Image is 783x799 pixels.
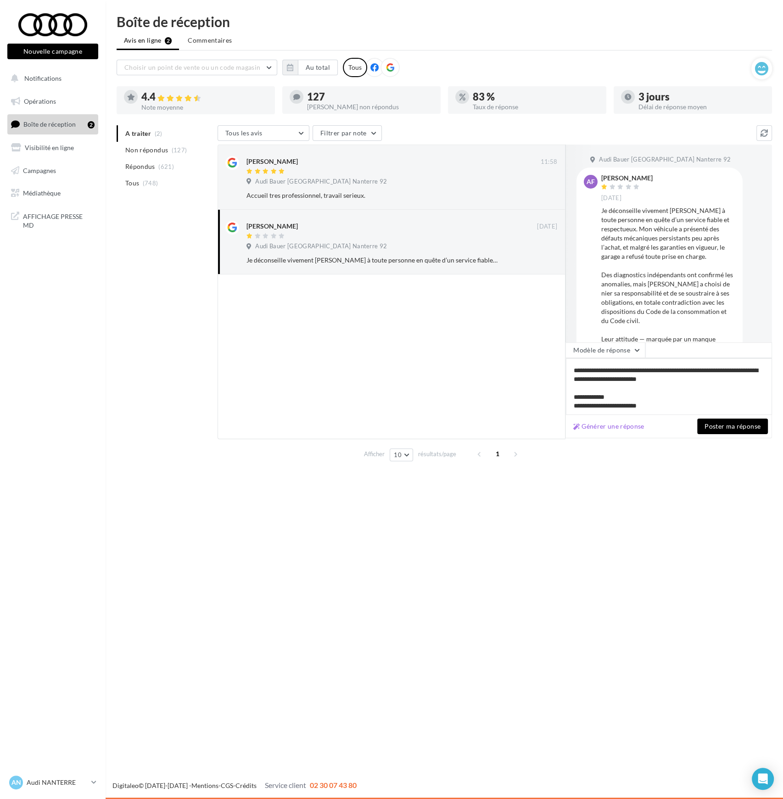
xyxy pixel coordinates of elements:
span: Visibilité en ligne [25,144,74,151]
div: [PERSON_NAME] [246,222,298,231]
span: Choisir un point de vente ou un code magasin [124,63,260,71]
div: Je déconseille vivement [PERSON_NAME] à toute personne en quête d’un service fiable et respectueu... [601,206,735,399]
span: (127) [172,146,187,154]
a: AFFICHAGE PRESSE MD [6,207,100,234]
button: Poster ma réponse [697,419,768,434]
a: Campagnes [6,161,100,180]
div: 83 % [473,92,599,102]
span: résultats/page [418,450,456,458]
button: Notifications [6,69,96,88]
a: Opérations [6,92,100,111]
a: AN Audi NANTERRE [7,774,98,791]
button: Modèle de réponse [565,342,645,358]
span: Audi Bauer [GEOGRAPHIC_DATA] Nanterre 92 [255,242,387,251]
button: 10 [390,448,413,461]
div: 4.4 [141,92,268,102]
p: Audi NANTERRE [27,778,88,787]
div: Note moyenne [141,104,268,111]
div: 2 [88,121,95,129]
span: 11:58 [540,158,557,166]
a: Mentions [191,782,218,789]
div: Accueil tres professionnel, travail serieux. [246,191,498,200]
span: af [587,177,595,186]
span: 02 30 07 43 80 [310,781,357,789]
span: Médiathèque [23,189,61,197]
span: 10 [394,451,402,458]
span: Tous [125,179,139,188]
span: Audi Bauer [GEOGRAPHIC_DATA] Nanterre 92 [255,178,387,186]
span: [DATE] [601,194,621,202]
span: Tous les avis [225,129,263,137]
button: Au total [282,60,338,75]
span: Notifications [24,74,62,82]
a: Digitaleo [112,782,139,789]
span: (621) [158,163,174,170]
div: [PERSON_NAME] [601,175,653,181]
span: Non répondus [125,145,168,155]
div: 127 [307,92,433,102]
div: [PERSON_NAME] non répondus [307,104,433,110]
span: AFFICHAGE PRESSE MD [23,210,95,230]
span: Boîte de réception [23,120,76,128]
a: Crédits [235,782,257,789]
span: Campagnes [23,166,56,174]
button: Au total [298,60,338,75]
span: AN [11,778,21,787]
span: © [DATE]-[DATE] - - - [112,782,357,789]
div: Tous [343,58,367,77]
button: Filtrer par note [313,125,382,141]
div: Open Intercom Messenger [752,768,774,790]
button: Tous les avis [218,125,309,141]
div: Je déconseille vivement [PERSON_NAME] à toute personne en quête d’un service fiable et respectueu... [246,256,498,265]
div: Boîte de réception [117,15,772,28]
a: Boîte de réception2 [6,114,100,134]
span: Commentaires [188,36,232,45]
span: Afficher [364,450,385,458]
span: Service client [265,781,306,789]
span: Répondus [125,162,155,171]
button: Nouvelle campagne [7,44,98,59]
div: 3 jours [638,92,765,102]
span: [DATE] [537,223,557,231]
div: Taux de réponse [473,104,599,110]
button: Générer une réponse [570,421,648,432]
span: (748) [143,179,158,187]
a: Visibilité en ligne [6,138,100,157]
span: 1 [490,447,505,461]
a: CGS [221,782,233,789]
div: [PERSON_NAME] [246,157,298,166]
span: Opérations [24,97,56,105]
a: Médiathèque [6,184,100,203]
button: Choisir un point de vente ou un code magasin [117,60,277,75]
div: Délai de réponse moyen [638,104,765,110]
span: Audi Bauer [GEOGRAPHIC_DATA] Nanterre 92 [599,156,731,164]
